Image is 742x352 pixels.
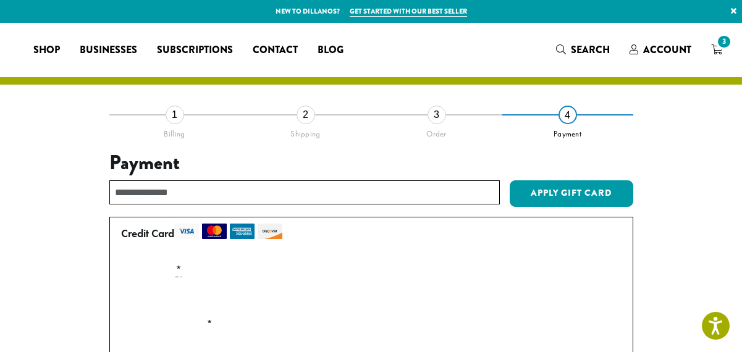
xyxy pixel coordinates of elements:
[502,124,633,139] div: Payment
[80,43,137,58] span: Businesses
[166,106,184,124] div: 1
[253,43,298,58] span: Contact
[157,43,233,58] span: Subscriptions
[109,124,240,139] div: Billing
[109,151,633,175] h3: Payment
[643,43,691,57] span: Account
[297,106,315,124] div: 2
[174,224,199,239] img: visa
[33,43,60,58] span: Shop
[571,43,610,57] span: Search
[230,224,255,239] img: amex
[510,180,633,207] button: Apply Gift Card
[559,106,577,124] div: 4
[23,40,70,60] a: Shop
[318,43,344,58] span: Blog
[371,124,502,139] div: Order
[428,106,446,124] div: 3
[240,124,371,139] div: Shipping
[258,224,282,239] img: discover
[546,40,620,60] a: Search
[175,262,182,277] abbr: required
[350,6,467,17] a: Get started with our best seller
[121,224,617,243] label: Credit Card
[202,224,227,239] img: mastercard
[715,33,732,50] span: 3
